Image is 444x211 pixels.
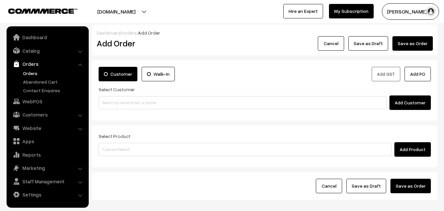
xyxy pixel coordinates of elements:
[99,86,135,93] label: Select Customer
[8,45,86,57] a: Catalog
[382,3,439,20] button: [PERSON_NAME] s…
[8,95,86,107] a: WebPOS
[8,162,86,174] a: Marketing
[138,30,160,36] span: Add Order
[329,4,374,18] a: My Subscription
[394,142,431,157] button: Add Product
[8,149,86,161] a: Reports
[97,29,433,36] div: / /
[389,95,431,110] button: Add Customer
[8,31,86,43] a: Dashboard
[392,36,433,51] button: Save as Order
[426,7,436,16] img: user
[318,36,344,51] button: Cancel
[372,67,400,81] button: Add GST
[99,133,130,140] label: Select Product
[142,67,175,81] label: Walk-In
[346,179,386,193] button: Save as Draft
[97,30,121,36] a: Dashboard
[348,36,388,51] button: Save as Draft
[99,96,386,109] input: Search by name, email, or phone
[283,4,323,18] a: Hire an Expert
[8,189,86,200] a: Settings
[316,179,342,193] button: Cancel
[8,175,86,187] a: Staff Management
[8,135,86,147] a: Apps
[99,143,391,156] input: Type and Search
[21,78,86,85] a: Abandoned Cart
[405,67,431,81] button: Add PO
[8,58,86,70] a: Orders
[122,30,137,36] a: orders
[99,67,137,81] label: Customer
[390,179,431,193] button: Save as Order
[8,109,86,120] a: Customers
[21,87,86,94] a: Contact Enquires
[74,3,158,20] button: [DOMAIN_NAME]
[8,9,77,13] img: COMMMERCE
[8,122,86,134] a: Website
[21,70,86,77] a: Orders
[8,7,66,14] a: COMMMERCE
[97,38,202,48] h2: Add Order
